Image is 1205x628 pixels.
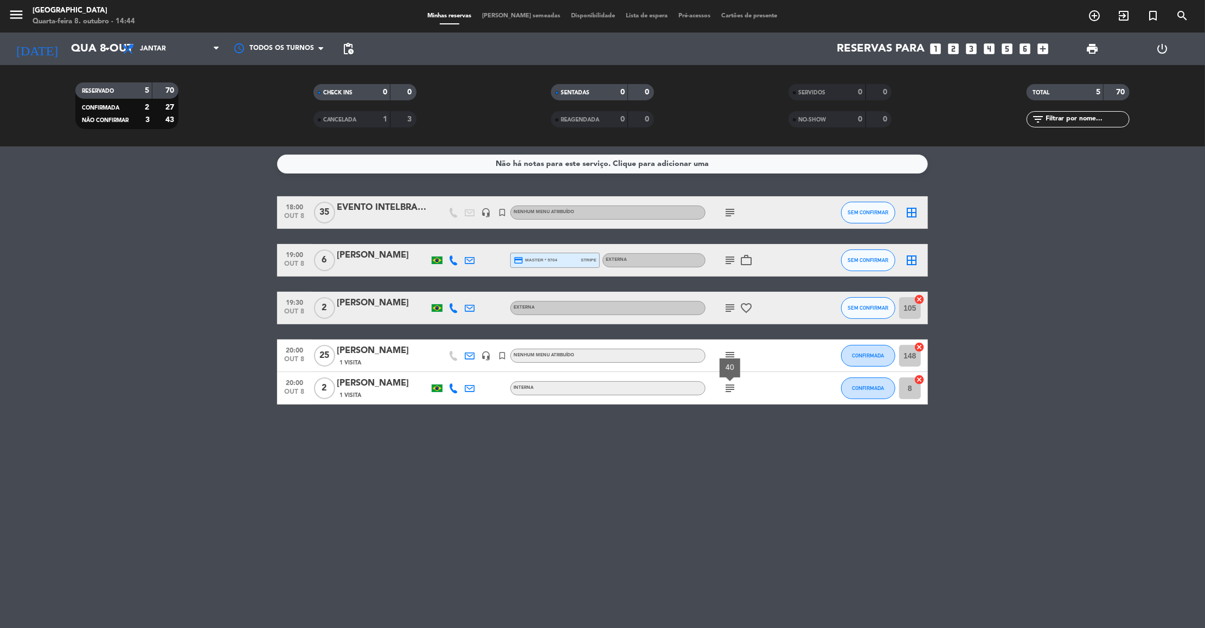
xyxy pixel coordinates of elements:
[314,297,335,319] span: 2
[407,116,414,123] strong: 3
[858,88,863,96] strong: 0
[1032,113,1045,126] i: filter_list
[716,13,783,19] span: Cartões de presente
[914,374,925,385] i: cancel
[723,382,736,395] i: subject
[674,13,716,19] span: Pré-acessos
[481,351,491,361] i: headset_mic
[798,117,826,123] span: NO-SHOW
[514,255,557,265] span: master * 5704
[1096,88,1100,96] strong: 5
[841,297,895,319] button: SEM CONFIRMAR
[314,249,335,271] span: 6
[740,302,753,315] i: favorite_border
[723,349,736,362] i: subject
[1127,33,1197,65] div: LOG OUT
[1116,88,1127,96] strong: 70
[281,388,308,401] span: out 8
[281,343,308,356] span: 20:00
[848,257,889,263] span: SEM CONFIRMAR
[496,158,709,170] div: Não há notas para este serviço. Clique para adicionar uma
[337,201,429,215] div: EVENTO INTELBRAS - AG PLUS
[82,88,114,94] span: RESERVADO
[1001,42,1015,56] i: looks_5
[314,377,335,399] span: 2
[407,88,414,96] strong: 0
[477,13,566,19] span: [PERSON_NAME] semeadas
[82,118,129,123] span: NÃO CONFIRMAR
[621,13,674,19] span: Lista de espera
[165,87,176,94] strong: 70
[929,42,943,56] i: looks_one
[1146,9,1159,22] i: turned_in_not
[281,296,308,308] span: 19:30
[841,249,895,271] button: SEM CONFIRMAR
[965,42,979,56] i: looks_3
[339,391,361,400] span: 1 Visita
[82,105,119,111] span: CONFIRMADA
[723,206,736,219] i: subject
[281,376,308,388] span: 20:00
[337,344,429,358] div: [PERSON_NAME]
[514,210,574,214] span: Nenhum menu atribuído
[566,13,621,19] span: Disponibilidade
[1117,9,1130,22] i: exit_to_app
[314,345,335,367] span: 25
[983,42,997,56] i: looks_4
[1086,42,1099,55] span: print
[281,356,308,368] span: out 8
[337,296,429,310] div: [PERSON_NAME]
[323,117,357,123] span: CANCELADA
[883,88,889,96] strong: 0
[914,342,925,353] i: cancel
[837,42,925,55] span: Reservas para
[1045,113,1129,125] input: Filtrar por nome...
[858,116,863,123] strong: 0
[723,254,736,267] i: subject
[606,258,627,262] span: Externa
[337,376,429,390] div: [PERSON_NAME]
[314,202,335,223] span: 35
[620,88,625,96] strong: 0
[281,308,308,321] span: out 8
[342,42,355,55] span: pending_actions
[514,353,574,357] span: Nenhum menu atribuído
[905,254,918,267] i: border_all
[914,294,925,305] i: cancel
[145,116,150,124] strong: 3
[497,208,507,217] i: turned_in_not
[561,90,589,95] span: SENTADAS
[853,385,884,391] span: CONFIRMADA
[1018,42,1033,56] i: looks_6
[848,305,889,311] span: SEM CONFIRMAR
[33,16,135,27] div: Quarta-feira 8. outubro - 14:44
[1088,9,1101,22] i: add_circle_outline
[383,88,387,96] strong: 0
[281,213,308,225] span: out 8
[841,345,895,367] button: CONFIRMADA
[281,200,308,213] span: 18:00
[798,90,825,95] span: SERVIDOS
[514,386,534,390] span: Interna
[581,257,597,264] span: stripe
[33,5,135,16] div: [GEOGRAPHIC_DATA]
[422,13,477,19] span: Minhas reservas
[841,202,895,223] button: SEM CONFIRMAR
[514,255,523,265] i: credit_card
[514,305,535,310] span: Externa
[101,42,114,55] i: arrow_drop_down
[726,362,735,374] div: 40
[645,88,652,96] strong: 0
[281,248,308,260] span: 19:00
[323,90,353,95] span: CHECK INS
[145,104,149,111] strong: 2
[1176,9,1189,22] i: search
[905,206,918,219] i: border_all
[853,353,884,358] span: CONFIRMADA
[740,254,753,267] i: work_outline
[1033,90,1050,95] span: TOTAL
[281,260,308,273] span: out 8
[165,116,176,124] strong: 43
[1036,42,1050,56] i: add_box
[561,117,599,123] span: REAGENDADA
